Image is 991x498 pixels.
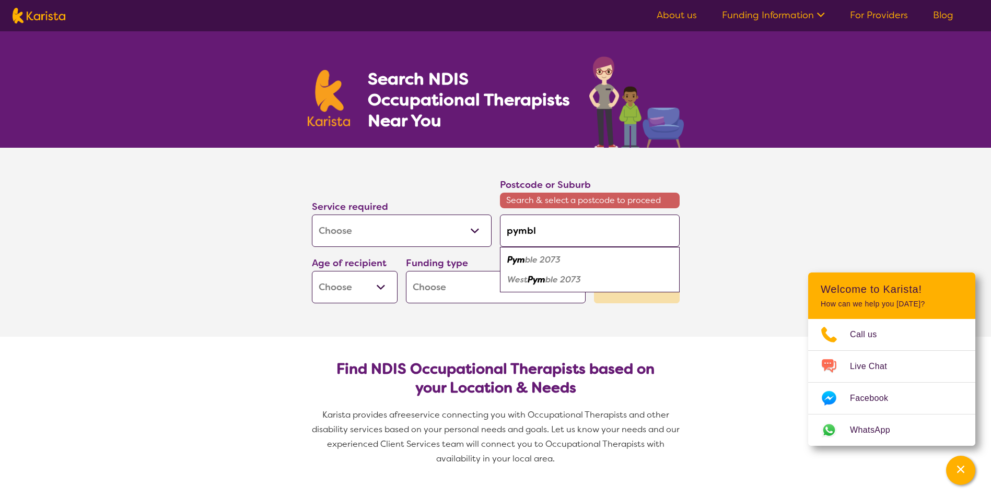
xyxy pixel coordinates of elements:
span: WhatsApp [850,422,903,438]
a: Blog [933,9,953,21]
h1: Search NDIS Occupational Therapists Near You [368,68,571,131]
a: About us [657,9,697,21]
label: Funding type [406,257,468,269]
a: Funding Information [722,9,825,21]
div: Pymble 2073 [505,250,674,270]
label: Age of recipient [312,257,387,269]
span: Search & select a postcode to proceed [500,193,680,208]
img: Karista logo [13,8,65,23]
span: Live Chat [850,359,900,374]
em: Pym [528,274,545,285]
span: service connecting you with Occupational Therapists and other disability services based on your p... [312,409,682,464]
span: Facebook [850,390,901,406]
em: ble 2073 [545,274,581,285]
span: Call us [850,327,890,342]
em: ble 2073 [525,254,561,265]
em: West [507,274,528,285]
img: Karista logo [308,70,351,126]
div: Channel Menu [808,272,975,446]
ul: Choose channel [808,319,975,446]
h2: Find NDIS Occupational Therapists based on your Location & Needs [320,360,671,397]
span: Karista provides a [322,409,394,420]
em: Pym [507,254,525,265]
input: Type [500,215,680,247]
img: occupational-therapy [589,56,684,148]
a: Web link opens in a new tab. [808,414,975,446]
label: Postcode or Suburb [500,179,591,191]
div: West Pymble 2073 [505,270,674,290]
h2: Welcome to Karista! [821,283,963,295]
p: How can we help you [DATE]? [821,300,963,309]
a: For Providers [850,9,908,21]
span: free [394,409,411,420]
button: Channel Menu [946,456,975,485]
label: Service required [312,200,388,213]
